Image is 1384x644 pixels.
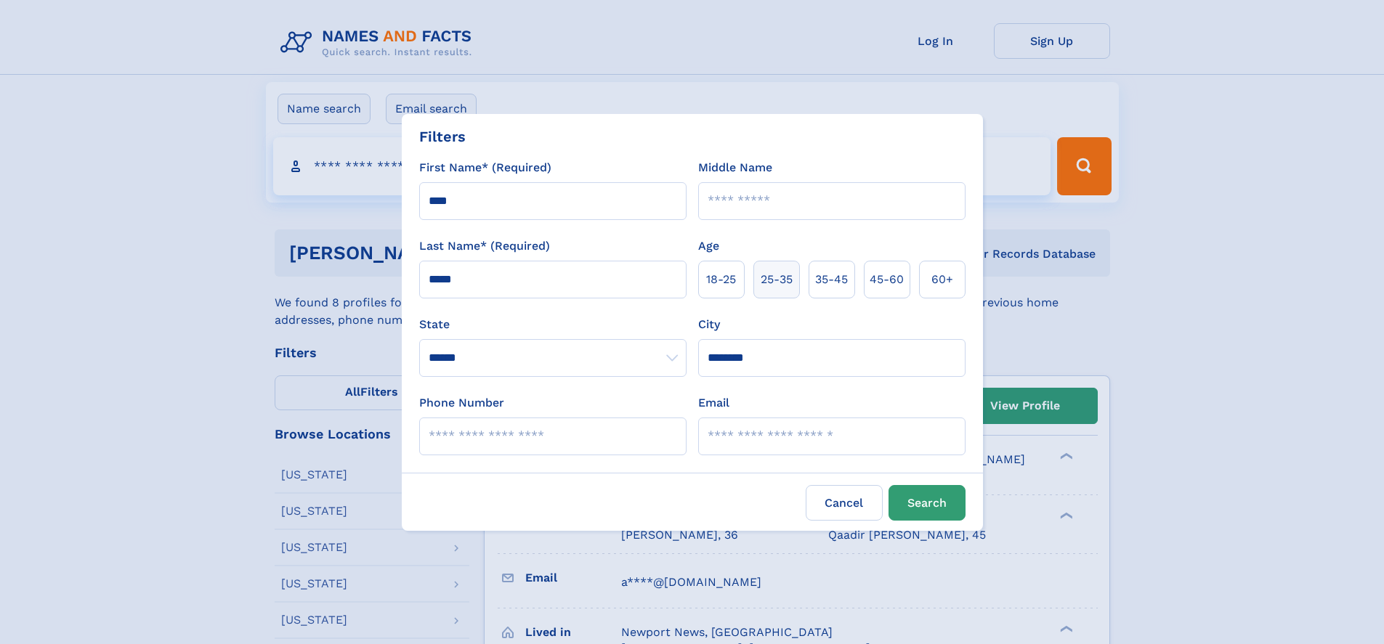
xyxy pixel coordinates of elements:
[419,126,466,147] div: Filters
[698,237,719,255] label: Age
[698,316,720,333] label: City
[815,271,848,288] span: 35‑45
[698,394,729,412] label: Email
[761,271,793,288] span: 25‑35
[698,159,772,176] label: Middle Name
[419,316,687,333] label: State
[806,485,883,521] label: Cancel
[706,271,736,288] span: 18‑25
[419,394,504,412] label: Phone Number
[889,485,966,521] button: Search
[931,271,953,288] span: 60+
[870,271,904,288] span: 45‑60
[419,159,551,176] label: First Name* (Required)
[419,237,550,255] label: Last Name* (Required)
